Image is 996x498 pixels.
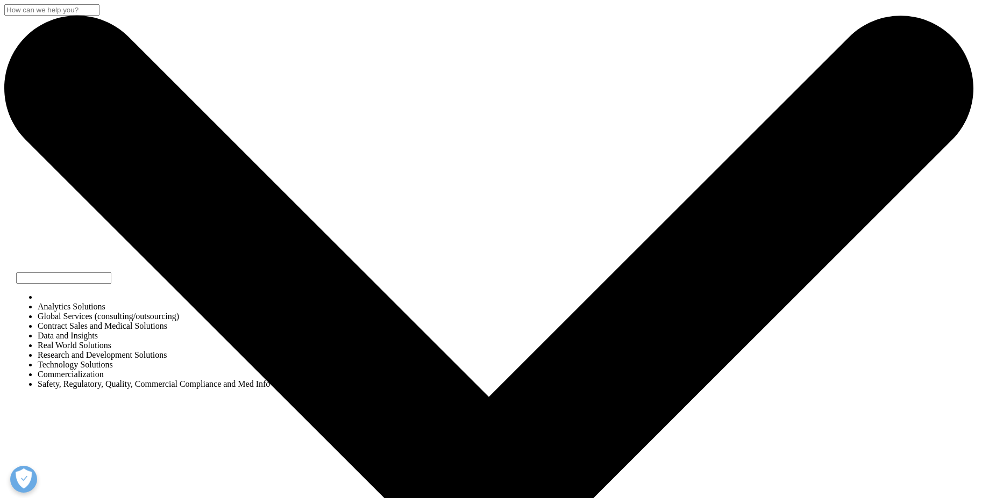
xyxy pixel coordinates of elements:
li: Real World Solutions [38,341,270,350]
li: Research and Development Solutions [38,350,270,360]
li: Technology Solutions [38,360,270,370]
li: Safety, Regulatory, Quality, Commercial Compliance and Med Info [38,379,270,389]
li: Data and Insights [38,331,270,341]
li: Analytics Solutions [38,302,270,312]
li: Commercialization [38,370,270,379]
li: Contract Sales and Medical Solutions [38,321,270,331]
button: Präferenzen öffnen [10,466,37,493]
input: Suchen [4,4,99,16]
li: Global Services (consulting/outsourcing) [38,312,270,321]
